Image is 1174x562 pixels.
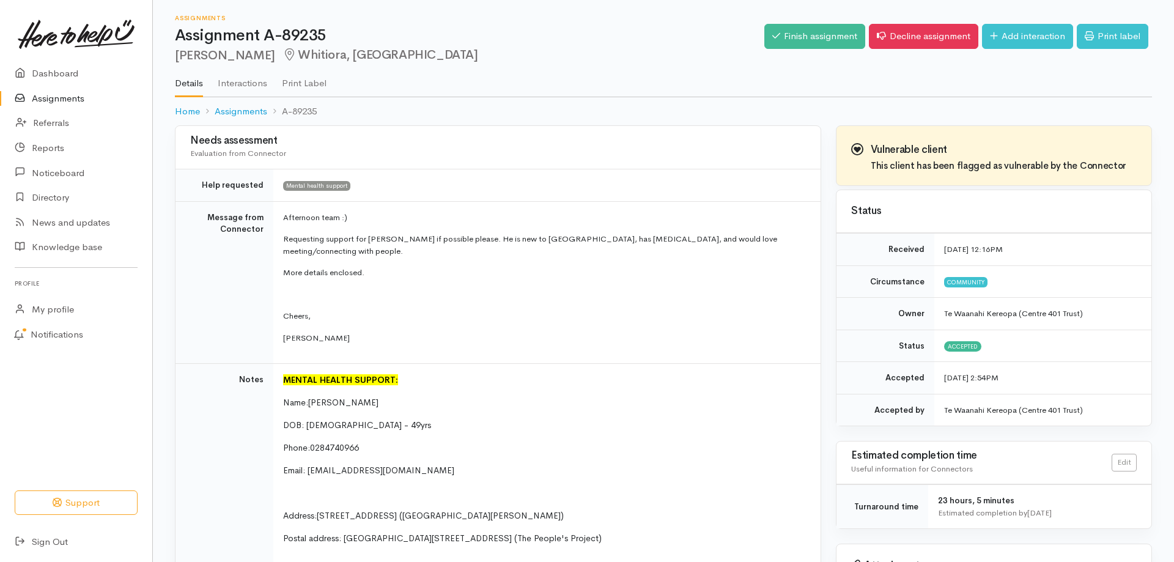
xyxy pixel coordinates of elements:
a: Decline assignment [869,24,978,49]
div: Estimated completion by [938,507,1137,519]
h6: Profile [15,275,138,292]
td: Received [836,234,934,266]
h3: Status [851,205,1137,217]
td: Help requested [175,169,273,202]
span: [STREET_ADDRESS] ([GEOGRAPHIC_DATA][PERSON_NAME]) [317,510,564,521]
a: Print Label [282,62,327,96]
a: Print label [1077,24,1148,49]
td: Owner [836,298,934,330]
h1: Assignment A-89235 [175,27,764,45]
span: 0284740966 [310,442,359,453]
span: Phone: [283,442,310,453]
td: Accepted by [836,394,934,426]
span: Community [944,277,988,287]
span: Address: [283,510,317,521]
p: More details enclosed. [283,267,806,279]
p: [PERSON_NAME] [283,332,806,344]
a: Home [175,105,200,119]
span: Whitiora, [GEOGRAPHIC_DATA] [282,47,478,62]
time: [DATE] 12:16PM [944,244,1003,254]
h3: Estimated completion time [851,450,1112,462]
span: DOB: [DEMOGRAPHIC_DATA] - 49yrs [283,420,431,431]
a: Add interaction [982,24,1073,49]
span: Accepted [944,341,981,351]
span: [PERSON_NAME] [308,397,378,408]
span: Te Waanahi Kereopa (Centre 401 Trust) [944,308,1083,319]
a: Interactions [218,62,267,96]
td: Turnaround time [836,485,928,529]
p: Requesting support for [PERSON_NAME] if possible please. He is new to [GEOGRAPHIC_DATA], has [MED... [283,233,806,257]
a: Finish assignment [764,24,865,49]
font: MENTAL HEALTH SUPPORT: [283,374,398,385]
td: Circumstance [836,265,934,298]
span: Email: [EMAIL_ADDRESS][DOMAIN_NAME] [283,465,454,476]
h4: This client has been flagged as vulnerable by the Connector [871,161,1126,171]
button: Support [15,490,138,516]
span: Useful information for Connectors [851,464,973,474]
time: [DATE] 2:54PM [944,372,999,383]
nav: breadcrumb [175,97,1152,126]
td: Accepted [836,362,934,394]
a: Edit [1112,454,1137,471]
span: Evaluation from Connector [190,148,286,158]
td: Te Waanahi Kereopa (Centre 401 Trust) [934,394,1151,426]
span: Name: [283,397,308,408]
h6: Assignments [175,15,764,21]
span: Postal address: [GEOGRAPHIC_DATA][STREET_ADDRESS] (The People's Project) [283,533,602,544]
td: Message from Connector [175,201,273,364]
li: A-89235 [267,105,317,119]
time: [DATE] [1027,508,1052,518]
a: Details [175,62,203,97]
span: Mental health support [283,181,350,191]
td: Status [836,330,934,362]
p: Cheers, [283,310,806,322]
a: Assignments [215,105,267,119]
h3: Vulnerable client [871,144,1126,156]
p: Afternoon team :) [283,212,806,224]
h2: [PERSON_NAME] [175,48,764,62]
h3: Needs assessment [190,135,806,147]
span: 23 hours, 5 minutes [938,495,1014,506]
